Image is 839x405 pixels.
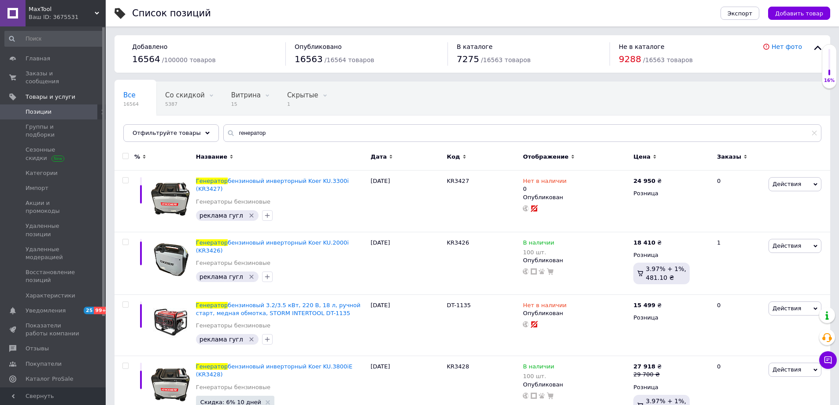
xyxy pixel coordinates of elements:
[633,251,710,259] div: Розница
[231,91,261,99] span: Витрина
[721,7,759,20] button: Экспорт
[123,91,136,99] span: Все
[196,178,349,192] span: бензиновый инверторный Koer KU.3300i (KR3427)
[633,363,655,370] b: 27 918
[775,10,823,17] span: Добавить товар
[772,366,801,373] span: Действия
[633,178,655,184] b: 24 950
[643,56,693,63] span: / 16563 товаров
[150,363,192,405] img: Генератор бензиновый инверторный Koer KU.3800iE (KR3428)
[772,43,802,50] a: Нет фото
[29,13,106,21] div: Ваш ID: 3675531
[26,360,62,368] span: Покупатели
[132,54,160,64] span: 16564
[523,153,568,161] span: Отображение
[29,5,95,13] span: MaxTool
[447,302,471,308] span: DT-1135
[196,153,227,161] span: Название
[134,153,140,161] span: %
[619,43,665,50] span: Не в каталоге
[633,239,655,246] b: 18 410
[26,93,75,101] span: Товары и услуги
[822,78,836,84] div: 16%
[196,239,349,254] span: бензиновый инверторный Koer KU.2000i (KR3426)
[223,124,821,142] input: Поиск по названию позиции, артикулу и поисковым запросам
[712,294,766,356] div: 0
[200,273,243,280] span: реклама гугл
[447,178,469,184] span: KR3427
[26,345,49,353] span: Отзывы
[712,232,766,294] div: 1
[523,193,629,201] div: Опубликован
[162,56,216,63] span: / 100000 товаров
[633,302,655,308] b: 15 499
[165,91,205,99] span: Со скидкой
[123,125,183,133] span: Опубликованные
[287,101,318,108] span: 1
[231,101,261,108] span: 15
[196,302,361,316] span: бензиновый 3.2/3.5 кВт, 220 В, 18 л, ручной старт, медная обмотка, STORM INTERTOOL DT-1135
[633,239,662,247] div: ₴
[728,10,752,17] span: Экспорт
[325,56,374,63] span: / 16564 товаров
[196,302,228,308] span: Генератор
[523,239,554,249] span: В наличии
[717,153,741,161] span: Заказы
[371,153,387,161] span: Дата
[772,242,801,249] span: Действия
[196,363,352,378] span: бензиновый инверторный Koer KU.3800iE (KR3428)
[150,301,192,343] img: Генератор бензиновый 3.2/3.5 кВт, 220 В, 18 л, ручной старт, медная обмотка, STORM INTERTOOL DT-1135
[26,70,81,85] span: Заказы и сообщения
[772,305,801,312] span: Действия
[295,54,323,64] span: 16563
[26,307,66,315] span: Уведомления
[196,178,228,184] span: Генератор
[94,307,108,314] span: 99+
[523,373,554,379] div: 100 шт.
[196,363,228,370] span: Генератор
[26,245,81,261] span: Удаленные модерацией
[196,239,349,254] a: Генераторбензиновый инверторный Koer KU.2000i (KR3426)
[619,54,641,64] span: 9288
[200,212,243,219] span: реклама гугл
[523,249,554,256] div: 100 шт.
[633,153,651,161] span: Цена
[646,398,686,405] span: 3.97% + 1%,
[523,177,566,193] div: 0
[772,181,801,187] span: Действия
[523,178,566,187] span: Нет в наличии
[132,43,167,50] span: Добавлено
[248,336,255,343] svg: Удалить метку
[523,256,629,264] div: Опубликован
[196,198,270,206] a: Генераторы бензиновые
[457,43,492,50] span: В каталоге
[196,363,352,378] a: Генераторбензиновый инверторный Koer KU.3800iE (KR3428)
[523,381,629,389] div: Опубликован
[248,273,255,280] svg: Удалить метку
[457,54,479,64] span: 7275
[712,171,766,232] div: 0
[523,309,629,317] div: Опубликован
[26,268,81,284] span: Восстановление позиций
[165,101,205,108] span: 5387
[26,322,81,338] span: Показатели работы компании
[481,56,531,63] span: / 16563 товаров
[633,371,662,379] div: 29 700 ₴
[633,189,710,197] div: Розница
[26,222,81,238] span: Удаленные позиции
[26,123,81,139] span: Группы и подборки
[196,259,270,267] a: Генераторы бензиновые
[447,239,469,246] span: KR3426
[768,7,830,20] button: Добавить товар
[523,363,554,372] span: В наличии
[633,177,662,185] div: ₴
[4,31,104,47] input: Поиск
[150,177,192,219] img: Генератор бензиновый инверторный Koer KU.3300i (KR3427)
[287,91,318,99] span: Скрытые
[26,108,52,116] span: Позиции
[132,9,211,18] div: Список позиций
[26,169,58,177] span: Категории
[819,351,837,369] button: Чат с покупателем
[196,302,361,316] a: Генераторбензиновый 3.2/3.5 кВт, 220 В, 18 л, ручной старт, медная обмотка, STORM INTERTOOL DT-1135
[196,178,349,192] a: Генераторбензиновый инверторный Koer KU.3300i (KR3427)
